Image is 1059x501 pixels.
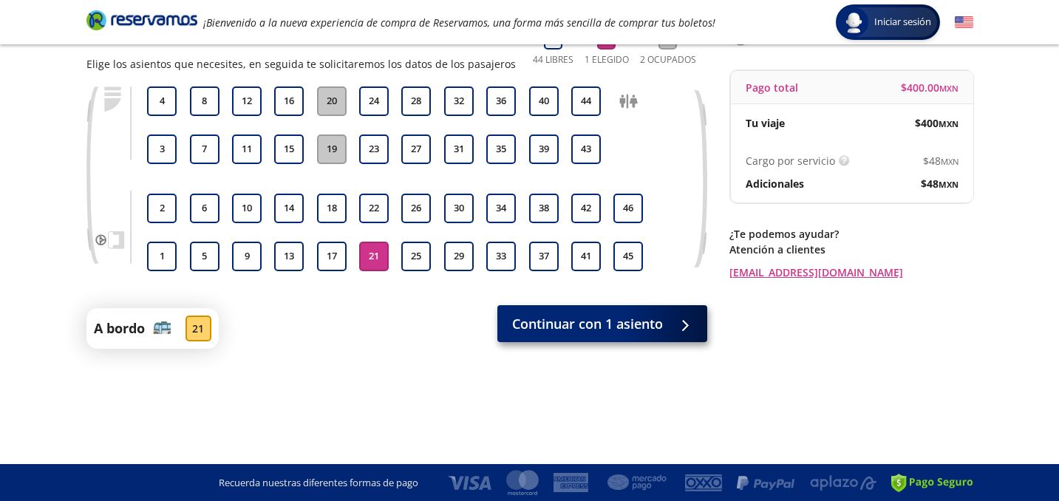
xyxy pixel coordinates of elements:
button: 42 [571,194,601,223]
button: 45 [613,242,643,271]
p: ¿Te podemos ayudar? [729,226,973,242]
button: 30 [444,194,474,223]
button: 14 [274,194,304,223]
p: Adicionales [746,176,804,191]
button: 13 [274,242,304,271]
p: Atención a clientes [729,242,973,257]
button: 32 [444,86,474,116]
button: 31 [444,134,474,164]
button: 15 [274,134,304,164]
em: ¡Bienvenido a la nueva experiencia de compra de Reservamos, una forma más sencilla de comprar tus... [203,16,715,30]
span: $ 400 [915,115,958,131]
button: 7 [190,134,219,164]
button: 38 [529,194,559,223]
button: 40 [529,86,559,116]
button: 24 [359,86,389,116]
button: 6 [190,194,219,223]
button: 19 [317,134,347,164]
p: Recuerda nuestras diferentes formas de pago [219,476,418,491]
span: $ 48 [923,153,958,168]
button: 25 [401,242,431,271]
button: 11 [232,134,262,164]
button: English [955,13,973,32]
button: 23 [359,134,389,164]
button: 22 [359,194,389,223]
button: 46 [613,194,643,223]
button: 18 [317,194,347,223]
span: $ 48 [921,176,958,191]
button: 2 [147,194,177,223]
p: 44 Libres [533,53,573,67]
button: 34 [486,194,516,223]
button: 16 [274,86,304,116]
button: 3 [147,134,177,164]
button: 35 [486,134,516,164]
button: 27 [401,134,431,164]
button: 12 [232,86,262,116]
span: Continuar con 1 asiento [512,314,663,334]
button: 4 [147,86,177,116]
p: Cargo por servicio [746,153,835,168]
button: 36 [486,86,516,116]
button: 43 [571,134,601,164]
p: A bordo [94,318,145,338]
button: 39 [529,134,559,164]
small: MXN [941,156,958,167]
button: 37 [529,242,559,271]
a: [EMAIL_ADDRESS][DOMAIN_NAME] [729,265,973,280]
small: MXN [939,179,958,190]
a: Brand Logo [86,9,197,35]
i: Brand Logo [86,9,197,31]
button: 44 [571,86,601,116]
button: 9 [232,242,262,271]
button: 8 [190,86,219,116]
button: 20 [317,86,347,116]
p: Tu viaje [746,115,785,131]
span: $ 400.00 [901,80,958,95]
button: 29 [444,242,474,271]
button: 10 [232,194,262,223]
p: 2 Ocupados [640,53,696,67]
button: 26 [401,194,431,223]
button: 17 [317,242,347,271]
button: 21 [359,242,389,271]
button: 5 [190,242,219,271]
button: 33 [486,242,516,271]
button: 28 [401,86,431,116]
small: MXN [939,118,958,129]
small: MXN [939,83,958,94]
button: 41 [571,242,601,271]
button: Continuar con 1 asiento [497,305,707,342]
div: 21 [185,316,211,341]
p: Pago total [746,80,798,95]
span: Iniciar sesión [868,15,937,30]
p: 1 Elegido [585,53,629,67]
p: Elige los asientos que necesites, en seguida te solicitaremos los datos de los pasajeros [86,56,516,72]
button: 1 [147,242,177,271]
